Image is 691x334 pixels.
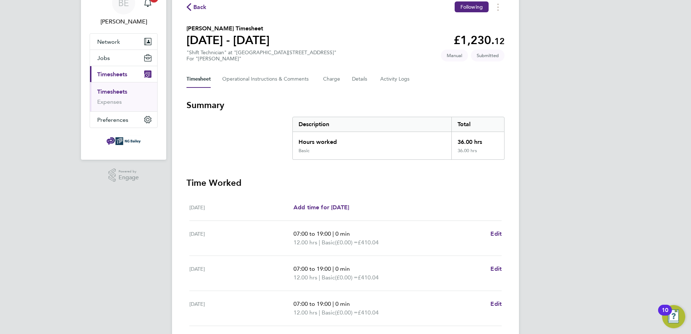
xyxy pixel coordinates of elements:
span: Basic [322,238,335,247]
span: | [332,300,334,307]
div: [DATE] [189,265,293,282]
button: Jobs [90,50,157,66]
span: Timesheets [97,71,127,78]
span: 0 min [335,300,350,307]
span: 12.00 hrs [293,309,317,316]
span: Bryan Eley [90,17,158,26]
img: ngbailey-logo-retina.png [107,135,141,147]
div: 36.00 hrs [451,148,504,159]
span: | [319,274,320,281]
div: 36.00 hrs [451,132,504,148]
span: 0 min [335,230,350,237]
span: (£0.00) = [335,239,358,246]
span: Following [460,4,483,10]
span: Edit [490,300,502,307]
button: Details [352,70,369,88]
span: 07:00 to 19:00 [293,265,331,272]
button: Timesheets [90,66,157,82]
span: 12.00 hrs [293,274,317,281]
div: Description [293,117,451,132]
h3: Summary [186,99,505,111]
button: Activity Logs [380,70,411,88]
span: Engage [119,175,139,181]
div: Hours worked [293,132,451,148]
h1: [DATE] - [DATE] [186,33,270,47]
button: Preferences [90,112,157,128]
button: Back [186,3,207,12]
span: Edit [490,230,502,237]
button: Operational Instructions & Comments [222,70,312,88]
a: Edit [490,300,502,308]
a: Add time for [DATE] [293,203,349,212]
span: Basic [322,308,335,317]
span: £410.04 [358,239,379,246]
a: Edit [490,265,502,273]
a: Edit [490,230,502,238]
span: | [332,230,334,237]
a: Timesheets [97,88,127,95]
span: 0 min [335,265,350,272]
span: Network [97,38,120,45]
span: Jobs [97,55,110,61]
span: 12 [494,36,505,46]
span: | [332,265,334,272]
a: Powered byEngage [108,168,139,182]
span: Powered by [119,168,139,175]
button: Open Resource Center, 10 new notifications [662,305,685,328]
div: 10 [662,310,668,320]
div: Timesheets [90,82,157,111]
span: Basic [322,273,335,282]
button: Timesheet [186,70,211,88]
span: Preferences [97,116,128,123]
a: Go to home page [90,135,158,147]
div: Summary [292,117,505,160]
span: This timesheet was manually created. [441,50,468,61]
div: For "[PERSON_NAME]" [186,56,336,62]
span: (£0.00) = [335,309,358,316]
div: [DATE] [189,230,293,247]
span: £410.04 [358,274,379,281]
span: (£0.00) = [335,274,358,281]
div: [DATE] [189,203,293,212]
span: Back [193,3,207,12]
button: Network [90,34,157,50]
button: Following [455,1,489,12]
div: Basic [299,148,309,154]
span: £410.04 [358,309,379,316]
span: 07:00 to 19:00 [293,300,331,307]
span: Edit [490,265,502,272]
span: 12.00 hrs [293,239,317,246]
button: Timesheets Menu [492,1,505,13]
h2: [PERSON_NAME] Timesheet [186,24,270,33]
span: 07:00 to 19:00 [293,230,331,237]
app-decimal: £1,230. [454,33,505,47]
div: [DATE] [189,300,293,317]
button: Charge [323,70,340,88]
h3: Time Worked [186,177,505,189]
span: | [319,309,320,316]
a: Expenses [97,98,122,105]
div: Total [451,117,504,132]
span: This timesheet is Submitted. [471,50,505,61]
div: "Shift Technician" at "[GEOGRAPHIC_DATA][STREET_ADDRESS]" [186,50,336,62]
span: Add time for [DATE] [293,204,349,211]
span: | [319,239,320,246]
